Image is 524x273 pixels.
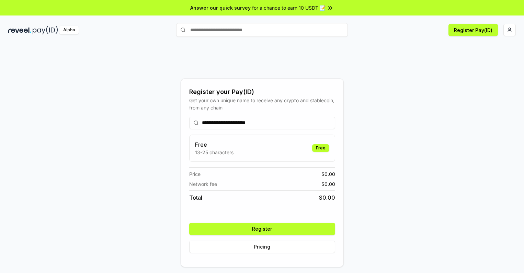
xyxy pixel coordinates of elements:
[195,140,233,149] h3: Free
[312,144,329,152] div: Free
[190,4,251,11] span: Answer our quick survey
[319,193,335,202] span: $ 0.00
[189,180,217,188] span: Network fee
[189,170,201,178] span: Price
[189,97,335,111] div: Get your own unique name to receive any crypto and stablecoin, from any chain
[8,26,31,34] img: reveel_dark
[195,149,233,156] p: 13-25 characters
[252,4,326,11] span: for a chance to earn 10 USDT 📝
[59,26,79,34] div: Alpha
[189,193,202,202] span: Total
[321,180,335,188] span: $ 0.00
[448,24,498,36] button: Register Pay(ID)
[33,26,58,34] img: pay_id
[189,223,335,235] button: Register
[189,87,335,97] div: Register your Pay(ID)
[321,170,335,178] span: $ 0.00
[189,241,335,253] button: Pricing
